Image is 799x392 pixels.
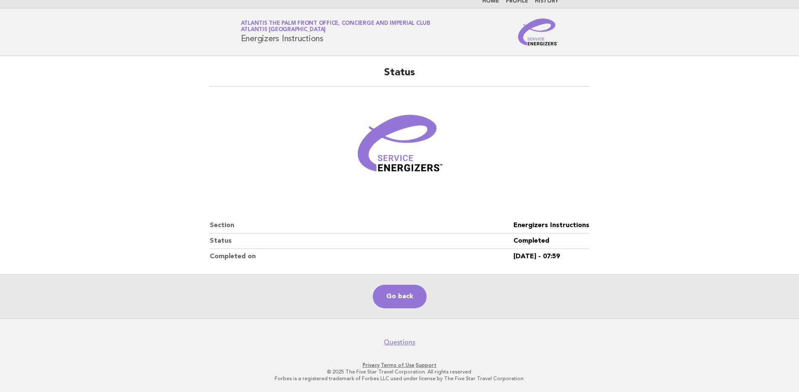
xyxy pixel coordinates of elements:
a: Go back [373,285,427,308]
a: Privacy [363,362,379,368]
dt: Completed on [210,249,513,264]
a: Terms of Use [381,362,414,368]
p: Forbes is a registered trademark of Forbes LLC used under license by The Five Star Travel Corpora... [142,375,657,382]
a: Atlantis The Palm Front Office, Concierge and Imperial ClubAtlantis [GEOGRAPHIC_DATA] [241,21,430,32]
a: Support [416,362,436,368]
img: Service Energizers [518,19,558,45]
h1: Energizers Instructions [241,21,430,43]
h2: Status [210,66,589,87]
dd: [DATE] - 07:59 [513,249,589,264]
p: · · [142,362,657,368]
span: Atlantis [GEOGRAPHIC_DATA] [241,27,326,33]
dd: Completed [513,233,589,249]
img: Verified [349,97,450,198]
p: © 2025 The Five Star Travel Corporation. All rights reserved. [142,368,657,375]
dt: Section [210,218,513,233]
dd: Energizers Instructions [513,218,589,233]
a: Questions [384,338,415,347]
dt: Status [210,233,513,249]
